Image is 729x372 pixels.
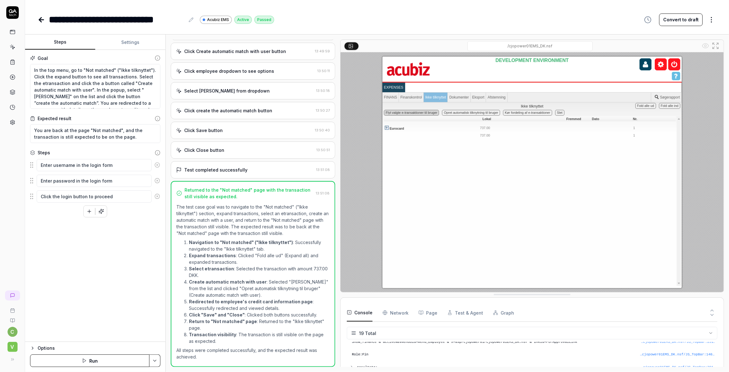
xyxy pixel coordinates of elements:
time: 13:51:08 [316,167,330,172]
button: Steps [25,35,95,50]
div: Click Create automatic match with user button [184,48,286,55]
li: : Clicked both buttons successfully. [189,311,330,318]
div: Suggestions [30,190,160,203]
div: …cjopower01EMS_DK.nsf/JS_TopBar : 140 : 9 [640,352,715,357]
pre: Role:Fin [352,352,715,357]
li: : Successfully navigated to the "Ikke tilknyttet" tab. [189,239,330,252]
div: Expected result [38,115,71,122]
li: : The transaction is still visible on the page as expected. [189,331,330,344]
div: Click employee dropdown to see options [184,68,274,74]
div: Passed [254,16,274,24]
button: Test & Agent [447,304,483,322]
li: : Selected "[PERSON_NAME]" from the list and clicked "Opret automatisk tilknytning til bruger" (C... [189,279,330,298]
button: Convert to draft [659,13,703,26]
div: Active [234,16,252,24]
a: Documentation [3,313,22,323]
span: Acubiz EMS [207,17,229,23]
div: Click create the automatic match button [184,107,272,114]
button: Graph [493,304,514,322]
strong: Transaction visibility [189,332,236,337]
div: Steps [38,149,50,156]
div: Returned to the "Not matched" page with the transaction still visible as expected. [185,187,313,200]
div: Click Save button [184,127,223,134]
time: 13:49:59 [315,49,330,53]
time: 13:50:11 [317,69,330,73]
button: Settings [95,35,165,50]
div: Suggestions [30,174,160,187]
div: Test completed successfully [184,167,247,173]
button: Page [419,304,437,322]
li: : Returned to the "Ikke tilknyttet" page. [189,318,330,331]
p: All steps were completed successfully, and the expected result was achieved. [176,347,330,360]
li: : Clicked "Fold alle ud" (Expand all) and expanded transactions. [189,252,330,265]
li: : Selected the transaction with amount 737.00 DKK. [189,265,330,279]
button: Remove step [152,159,163,171]
div: …cjopower01EMS_DK.nsf/JS_TopBar : 2518 : 9 [640,339,715,345]
button: …cjopower01EMS_DK.nsf/JS_TopBar:3012:9 [640,365,715,370]
time: 13:50:18 [316,88,330,93]
strong: Click "Save" and "Close" [189,312,245,317]
pre: Show_finance & activeNavmenuOld=menu_Employee & x=asp/cjopower01/cjopower01EMS_DK.nsf & lnkId=For... [352,339,715,345]
a: New conversation [5,290,20,300]
div: Options [38,344,160,352]
li: : Successfully redirected and viewed details. [189,298,330,311]
div: Click Close button [184,147,224,153]
time: 13:50:40 [315,128,330,132]
span: V [8,342,18,352]
button: Open in full screen [711,41,721,51]
time: 13:51:08 [316,191,330,195]
button: c [8,327,18,337]
button: Console [347,304,372,322]
button: Show all interative elements [700,41,711,51]
div: Suggestions [30,158,160,172]
div: Select [PERSON_NAME] from dropdown [184,88,270,94]
button: Network [383,304,409,322]
button: Run [30,354,149,367]
img: Screenshot [341,52,724,292]
button: Options [30,344,160,352]
button: View version history [640,13,655,26]
a: Acubiz EMS [200,15,232,24]
strong: Navigation to "Not matched" ("Ikke tilknyttet") [189,240,293,245]
strong: Create automatic match with user [189,279,267,284]
div: …cjopower01EMS_DK.nsf/JS_TopBar : 3012 : 9 [640,365,715,370]
strong: Return to "Not matched" page [189,319,257,324]
div: Goal [38,55,48,61]
button: Remove step [152,174,163,187]
button: …cjopower01EMS_DK.nsf/JS_TopBar:140:9 [640,352,715,357]
strong: Redirected to employee's credit card information page [189,299,313,304]
button: Remove step [152,190,163,203]
p: The test case goal was to navigate to the "Not matched" ("Ikke tilknyttet") section, expand trans... [176,204,330,236]
time: 13:50:27 [316,108,330,113]
time: 13:50:51 [316,148,330,152]
a: Book a call with us [3,303,22,313]
strong: Expand transactions [189,253,236,258]
button: …cjopower01EMS_DK.nsf/JS_TopBar:2518:9 [640,339,715,345]
button: V [3,337,22,353]
strong: Select etransaction [189,266,234,271]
